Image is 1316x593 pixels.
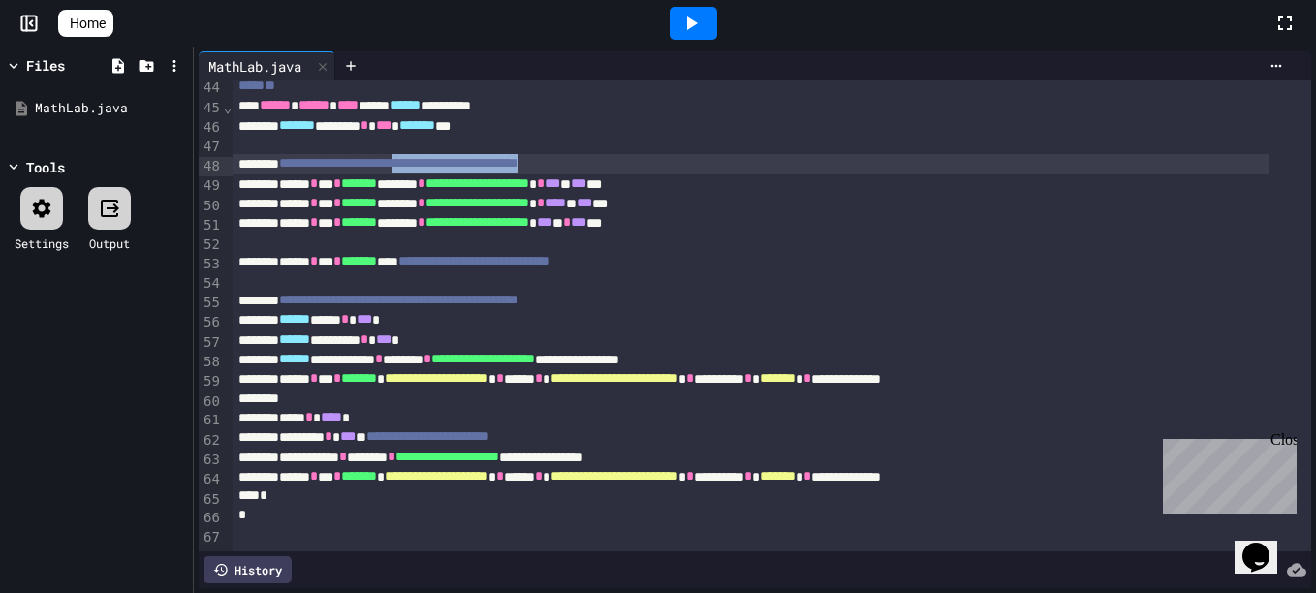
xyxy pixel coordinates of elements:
div: 61 [199,411,223,430]
div: 55 [199,294,223,313]
div: 59 [199,372,223,391]
div: MathLab.java [199,56,311,77]
div: 45 [199,99,223,118]
div: 58 [199,353,223,372]
div: 67 [199,528,223,547]
div: 62 [199,431,223,451]
div: 44 [199,78,223,98]
div: 65 [199,490,223,510]
div: 50 [199,197,223,216]
div: 47 [199,138,223,157]
div: Settings [15,234,69,252]
div: 57 [199,333,223,353]
div: MathLab.java [35,99,186,118]
div: 49 [199,176,223,196]
div: 60 [199,392,223,412]
div: 48 [199,157,223,176]
div: 53 [199,255,223,274]
iframe: chat widget [1235,515,1297,574]
div: Output [89,234,130,252]
div: Chat with us now!Close [8,8,134,123]
div: 46 [199,118,223,138]
div: Files [26,55,65,76]
a: Home [58,10,113,37]
div: History [204,556,292,583]
div: 66 [199,509,223,528]
div: MathLab.java [199,51,335,80]
div: 54 [199,274,223,294]
iframe: chat widget [1155,431,1297,514]
span: Fold line [223,100,233,115]
div: 52 [199,235,223,255]
span: Home [70,14,106,33]
div: 56 [199,313,223,332]
div: Tools [26,157,65,177]
div: 51 [199,216,223,235]
div: 63 [199,451,223,470]
div: 64 [199,470,223,489]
